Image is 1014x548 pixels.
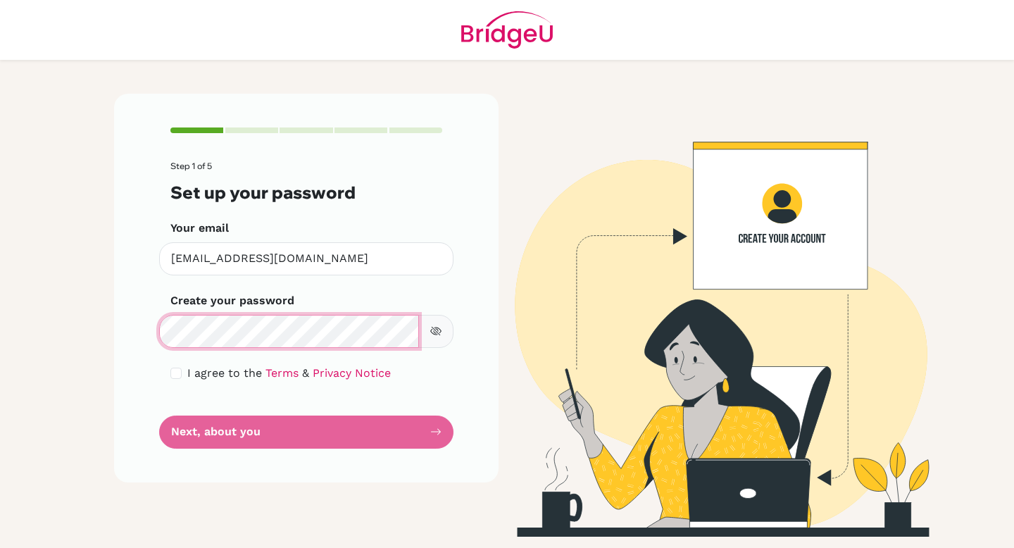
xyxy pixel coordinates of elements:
h3: Set up your password [170,182,442,203]
span: & [302,366,309,380]
label: Create your password [170,292,294,309]
a: Privacy Notice [313,366,391,380]
span: Step 1 of 5 [170,161,212,171]
span: I agree to the [187,366,262,380]
label: Your email [170,220,229,237]
a: Terms [265,366,299,380]
input: Insert your email* [159,242,453,275]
